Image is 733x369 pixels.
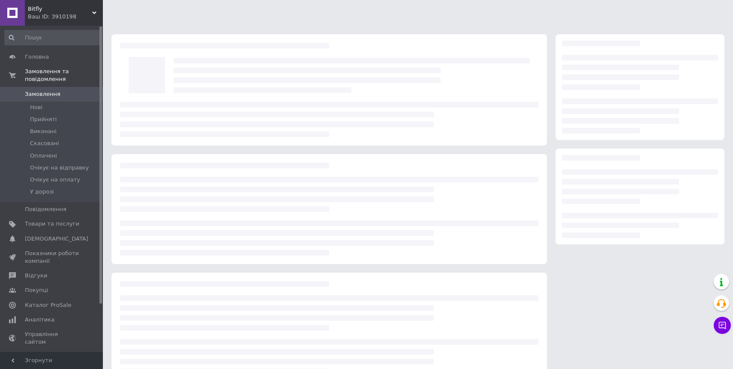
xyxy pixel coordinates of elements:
span: Очікує на відправку [30,164,89,172]
span: Управління сайтом [25,330,79,346]
span: Скасовані [30,140,59,147]
span: Bitfly [28,5,92,13]
input: Пошук [4,30,101,45]
span: [DEMOGRAPHIC_DATA] [25,235,88,243]
button: Чат з покупцем [714,317,731,334]
span: Очікує на оплату [30,176,80,184]
span: Замовлення та повідомлення [25,68,103,83]
span: Прийняті [30,116,57,123]
span: У дорозі [30,188,54,196]
span: Головна [25,53,49,61]
span: Виконані [30,128,57,135]
span: Повідомлення [25,205,66,213]
span: Нові [30,104,42,111]
div: Ваш ID: 3910198 [28,13,103,21]
span: Каталог ProSale [25,301,71,309]
span: Аналітика [25,316,54,324]
span: Оплачені [30,152,57,160]
span: Товари та послуги [25,220,79,228]
span: Відгуки [25,272,47,280]
span: Замовлення [25,90,60,98]
span: Покупці [25,286,48,294]
span: Показники роботи компанії [25,250,79,265]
